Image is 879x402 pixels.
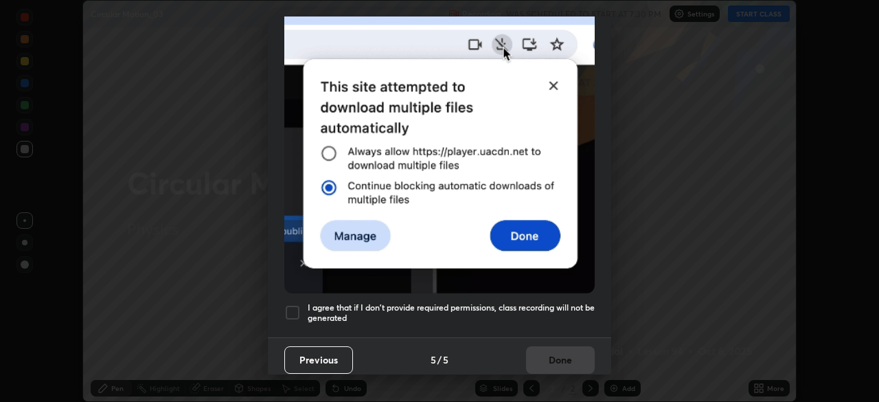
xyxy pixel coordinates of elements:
[308,302,595,324] h5: I agree that if I don't provide required permissions, class recording will not be generated
[431,353,436,367] h4: 5
[284,346,353,374] button: Previous
[443,353,448,367] h4: 5
[437,353,442,367] h4: /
